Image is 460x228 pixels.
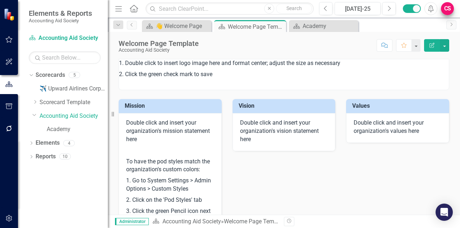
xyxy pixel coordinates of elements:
p: To have the pod styles match the organization's custom colors: [126,156,214,176]
span: Administrator [115,218,149,225]
div: Welcome Page Template [119,39,199,47]
div: 10 [59,154,71,160]
div: Accounting Aid Society [119,47,199,53]
p: 1. Double click to insert logo image here and format center; adjust the size as necessary [119,59,449,69]
h3: Mission [125,103,218,109]
div: 4 [63,140,75,146]
a: ✈️ Upward Airlines Corporate [40,85,108,93]
a: Elements [36,139,60,147]
a: Reports [36,153,56,161]
p: Double click and insert your organization's vision statement here [240,119,328,144]
img: ClearPoint Strategy [4,8,16,21]
button: CS [441,2,454,15]
span: Search [286,5,302,11]
a: Scorecards [36,71,65,79]
span: Elements & Reports [29,9,92,18]
div: » [152,218,279,226]
button: [DATE]-25 [335,2,381,15]
small: Accounting Aid Society [29,18,92,23]
a: Accounting Aid Society [29,34,101,42]
div: Academy [303,22,356,31]
a: Accounting Aid Society [162,218,221,225]
button: Search [276,4,312,14]
p: Double click and insert your organization's values here [354,119,442,135]
input: Search Below... [29,51,101,64]
input: Search ClearPoint... [146,3,314,15]
a: Accounting Aid Society [40,112,108,120]
div: [DATE]-25 [337,5,378,13]
h3: Values [352,103,446,109]
p: 3. Click the green Pencil icon next to 'Custom Colors Pod Style' [126,206,214,225]
p: Double click and insert your organization's mission statement here [126,119,214,145]
div: 👋 Welcome Page [156,22,210,31]
h3: Vision [239,103,332,109]
p: 2. Click the green check mark to save [119,69,449,80]
div: Welcome Page Template [224,218,287,225]
a: 👋 Welcome Page [144,22,210,31]
div: Open Intercom Messenger [436,204,453,221]
a: Scorecard Template [40,98,108,107]
div: 5 [69,72,80,78]
div: Welcome Page Template [228,22,284,31]
a: Academy [47,125,108,134]
p: 2. Click on the 'Pod Styles' tab [126,195,214,206]
a: Academy [291,22,356,31]
p: 1. Go to System Settings > Admin Options > Custom Styles [126,175,214,195]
